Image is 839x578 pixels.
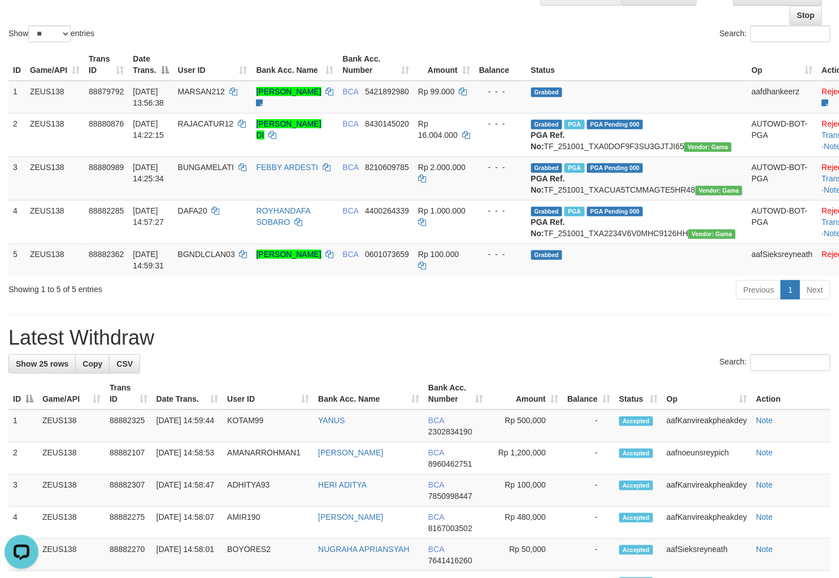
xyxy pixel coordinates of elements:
td: ZEUS138 [25,244,84,276]
td: ZEUS138 [25,200,84,244]
span: Vendor URL: https://trx31.1velocity.biz [695,186,743,195]
th: Op: activate to sort column ascending [662,377,751,410]
td: TF_251001_TXACUA5TCMMAGTE5HR48 [527,157,747,200]
b: PGA Ref. No: [531,174,565,194]
th: User ID: activate to sort column ascending [173,49,252,81]
td: 1 [8,81,25,114]
td: - [563,507,615,539]
span: Rp 16.004.000 [418,119,458,140]
span: 88882285 [89,206,124,215]
th: User ID: activate to sort column ascending [223,377,314,410]
td: [DATE] 14:58:07 [152,507,223,539]
th: Date Trans.: activate to sort column ascending [152,377,223,410]
span: Copy 7850998447 to clipboard [428,492,472,501]
span: 88880876 [89,119,124,128]
a: Note [756,448,773,457]
span: Copy [82,359,102,368]
td: AUTOWD-BOT-PGA [747,157,817,200]
a: Note [756,480,773,489]
td: ZEUS138 [25,81,84,114]
span: CSV [116,359,133,368]
input: Search: [750,25,831,42]
span: 88879792 [89,87,124,96]
td: [DATE] 14:58:01 [152,539,223,571]
span: Rp 1.000.000 [418,206,466,215]
div: - - - [479,86,522,97]
a: Note [756,416,773,425]
span: 88882362 [89,250,124,259]
th: Balance [475,49,527,81]
input: Search: [750,354,831,371]
td: AMIR190 [223,507,314,539]
span: BCA [428,512,444,521]
td: ADHITYA93 [223,475,314,507]
td: ZEUS138 [25,157,84,200]
div: Showing 1 to 5 of 5 entries [8,279,341,295]
a: FEBBY ARDESTI [257,163,318,172]
th: Amount: activate to sort column ascending [488,377,563,410]
span: Rp 100.000 [418,250,459,259]
th: ID [8,49,25,81]
a: Note [756,545,773,554]
div: - - - [479,249,522,260]
span: Accepted [619,545,653,555]
th: Game/API: activate to sort column ascending [38,377,105,410]
a: [PERSON_NAME] [318,512,383,521]
td: TF_251001_TXA0DOF9F3SU3GJTJI65 [527,113,747,157]
span: Rp 99.000 [418,87,455,96]
td: 3 [8,157,25,200]
div: - - - [479,162,522,173]
span: Copy 0601073659 to clipboard [365,250,409,259]
span: Copy 8167003502 to clipboard [428,524,472,533]
span: Show 25 rows [16,359,68,368]
td: Rp 480,000 [488,507,563,539]
td: 3 [8,475,38,507]
span: [DATE] 13:56:38 [133,87,164,107]
span: BCA [343,206,359,215]
span: BCA [343,163,359,172]
td: aafSieksreyneath [747,244,817,276]
th: Bank Acc. Name: activate to sort column ascending [314,377,424,410]
td: [DATE] 14:58:53 [152,442,223,475]
td: ZEUS138 [38,539,105,571]
td: aafnoeunsreypich [662,442,751,475]
span: BCA [428,545,444,554]
span: MARSAN212 [178,87,225,96]
span: [DATE] 14:25:34 [133,163,164,183]
a: NUGRAHA APRIANSYAH [318,545,410,554]
span: RAJACATUR12 [178,119,234,128]
span: BCA [428,416,444,425]
label: Search: [720,354,831,371]
a: 1 [781,280,800,299]
th: Action [751,377,831,410]
td: aafSieksreyneath [662,539,751,571]
b: PGA Ref. No: [531,218,565,238]
span: [DATE] 14:57:27 [133,206,164,227]
th: Amount: activate to sort column ascending [414,49,475,81]
span: Grabbed [531,120,563,129]
a: YANUS [318,416,345,425]
a: Stop [790,6,822,25]
td: Rp 50,000 [488,539,563,571]
span: [DATE] 14:59:31 [133,250,164,270]
span: Accepted [619,481,653,490]
td: - [563,442,615,475]
td: aafKanvireakpheakdey [662,475,751,507]
span: 88880989 [89,163,124,172]
span: Copy 8960462751 to clipboard [428,459,472,468]
th: Bank Acc. Name: activate to sort column ascending [252,49,338,81]
a: HERI ADITYA [318,480,367,489]
th: Date Trans.: activate to sort column descending [128,49,173,81]
th: ID: activate to sort column descending [8,377,38,410]
a: Previous [736,280,781,299]
td: ZEUS138 [38,410,105,442]
span: [DATE] 14:22:15 [133,119,164,140]
td: AUTOWD-BOT-PGA [747,113,817,157]
a: [PERSON_NAME] [257,87,321,96]
th: Trans ID: activate to sort column ascending [84,49,128,81]
td: 4 [8,200,25,244]
td: KOTAM99 [223,410,314,442]
a: Note [756,512,773,521]
span: BUNGAMELATI [178,163,234,172]
span: Copy 4400264339 to clipboard [365,206,409,215]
